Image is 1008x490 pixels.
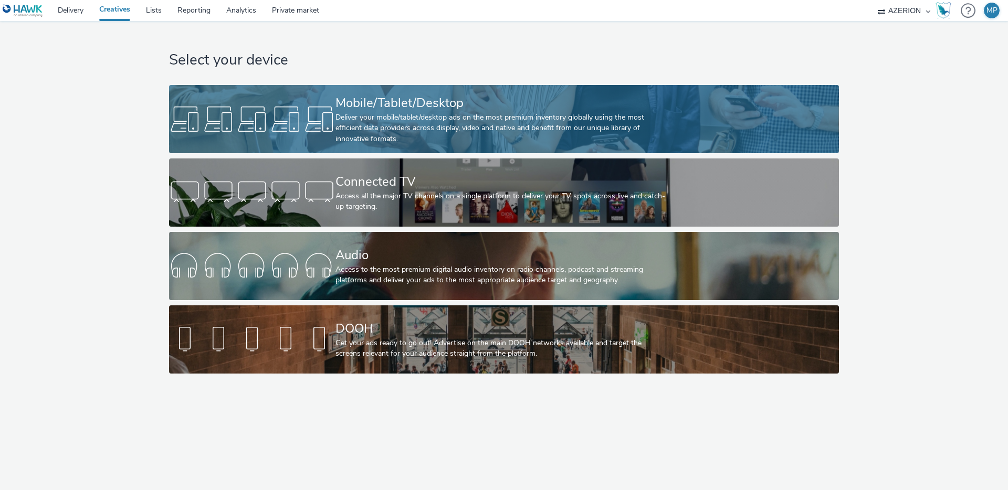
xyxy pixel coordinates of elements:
img: Hawk Academy [936,2,951,19]
div: MP [986,3,997,18]
a: DOOHGet your ads ready to go out! Advertise on the main DOOH networks available and target the sc... [169,305,838,374]
div: Deliver your mobile/tablet/desktop ads on the most premium inventory globally using the most effi... [335,112,668,144]
div: Audio [335,246,668,264]
div: Access all the major TV channels on a single platform to deliver your TV spots across live and ca... [335,191,668,212]
a: Mobile/Tablet/DesktopDeliver your mobile/tablet/desktop ads on the most premium inventory globall... [169,85,838,153]
div: Get your ads ready to go out! Advertise on the main DOOH networks available and target the screen... [335,338,668,359]
a: Hawk Academy [936,2,955,19]
div: Access to the most premium digital audio inventory on radio channels, podcast and streaming platf... [335,264,668,286]
h1: Select your device [169,50,838,70]
a: Connected TVAccess all the major TV channels on a single platform to deliver your TV spots across... [169,158,838,227]
a: AudioAccess to the most premium digital audio inventory on radio channels, podcast and streaming ... [169,232,838,300]
img: undefined Logo [3,4,43,17]
div: DOOH [335,319,668,338]
div: Connected TV [335,173,668,191]
div: Mobile/Tablet/Desktop [335,94,668,112]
